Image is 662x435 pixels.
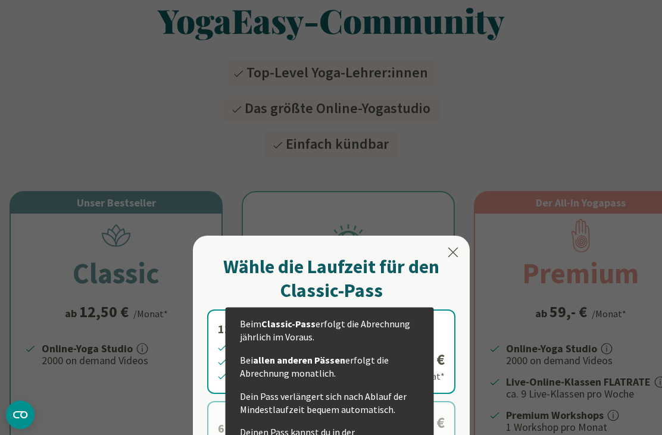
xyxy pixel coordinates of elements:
strong: Classic-Pass [261,317,316,329]
strong: allen anderen Pässen [253,353,345,365]
p: Dein Pass verlängert sich nach Ablauf der Mindestlaufzeit bequem automatisch. [240,389,420,416]
p: Bei erfolgt die Abrechnung monatlich. [240,353,420,380]
p: Beim erfolgt die Abrechnung jährlich im Voraus. [240,317,420,343]
button: CMP-Widget öffnen [6,400,35,429]
h1: Wähle die Laufzeit für den Classic-Pass [207,255,455,302]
